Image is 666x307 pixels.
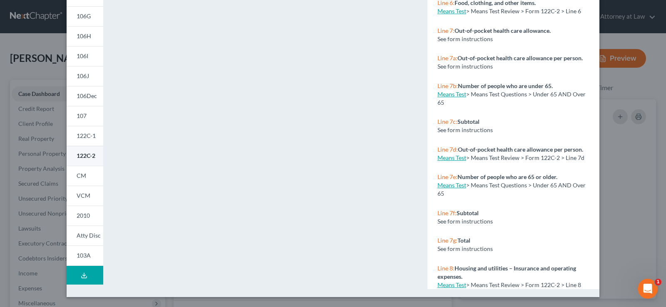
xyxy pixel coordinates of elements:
span: 122C-2 [77,152,95,159]
a: CM [67,166,103,186]
a: 103A [67,246,103,266]
a: Means Test [437,154,466,161]
a: 122C-2 [67,146,103,166]
span: > Means Test Review > Form 122C-2 > Line 6 [466,7,581,15]
span: 106J [77,72,89,79]
strong: Out-of-pocket health care allowance per person. [458,146,583,153]
a: Means Test [437,182,466,189]
span: > Means Test Review > Form 122C-2 > Line 7d [466,154,584,161]
strong: Number of people who are under 65. [458,82,553,89]
a: Means Test [437,91,466,98]
strong: Housing and utilities – Insurance and operating expenses. [437,265,576,280]
strong: Subtotal [457,118,480,125]
span: See form instructions [437,63,493,70]
a: 2010 [67,206,103,226]
span: 107 [77,112,87,119]
a: Atty Disc [67,226,103,246]
a: 106G [67,6,103,26]
span: Line 7e: [437,173,457,180]
a: 107 [67,106,103,126]
a: 106I [67,46,103,66]
a: 106Dec [67,86,103,106]
strong: Number of people who are 65 or older. [457,173,557,180]
span: 1 [655,279,661,285]
span: See form instructions [437,245,493,252]
span: Atty Disc [77,232,101,239]
span: 103A [77,252,91,259]
span: Line 7f: [437,209,457,216]
strong: Out-of-pocket health care allowance. [455,27,551,34]
span: 106I [77,52,88,59]
span: Line 7a: [437,54,457,61]
span: Line 7d: [437,146,458,153]
span: Line 7g: [437,237,457,244]
a: Means Test [437,7,466,15]
strong: Out-of-pocket health care allowance per person. [457,54,583,61]
span: Line 8: [437,265,455,272]
a: Means Test [437,281,466,288]
span: See form instructions [437,35,493,42]
iframe: Intercom live chat [638,279,658,299]
a: VCM [67,186,103,206]
span: Line 7: [437,27,455,34]
span: 106G [77,12,91,20]
span: 106Dec [77,92,97,99]
span: 122C-1 [77,132,96,139]
span: See form instructions [437,126,493,133]
a: 106J [67,66,103,86]
a: 106H [67,26,103,46]
span: 106H [77,32,91,39]
span: Line 7c: [437,118,457,125]
span: VCM [77,192,90,199]
a: 122C-1 [67,126,103,146]
span: 2010 [77,212,90,219]
strong: Total [457,237,470,244]
span: > Means Test Review > Form 122C-2 > Line 8 [466,281,581,288]
strong: Subtotal [457,209,479,216]
span: CM [77,172,86,179]
span: > Means Test Questions > Under 65 AND Over 65 [437,91,586,106]
span: > Means Test Questions > Under 65 AND Over 65 [437,182,586,197]
span: Line 7b: [437,82,458,89]
span: See form instructions [437,218,493,225]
